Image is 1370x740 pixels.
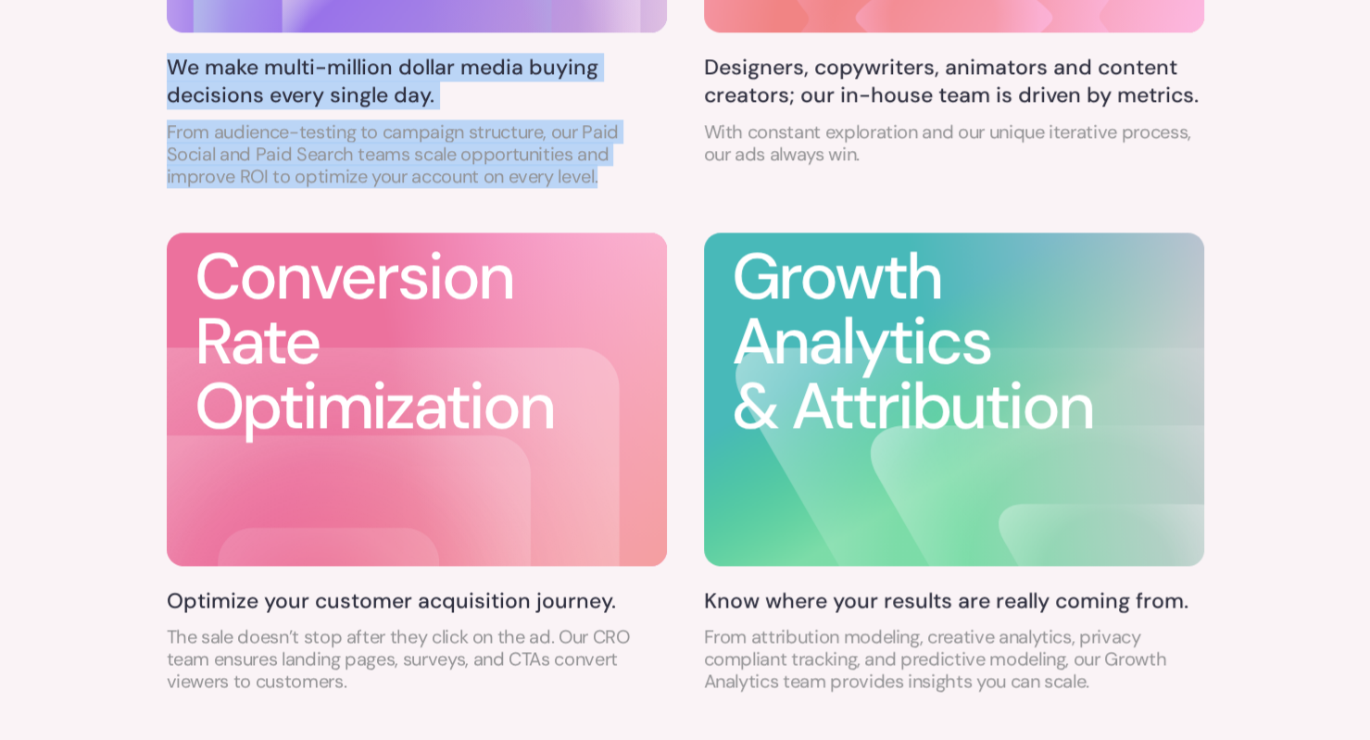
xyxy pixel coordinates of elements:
[732,245,1204,439] h3: Growth Analytics & Attribution
[704,120,1204,165] p: With constant exploration and our unique iterative process, our ads always win.
[167,120,667,187] p: From audience-testing to campaign structure, our Paid Social and Paid Search teams scale opportun...
[167,54,667,109] h5: We make multi-million dollar media buying decisions every single day.
[167,587,667,615] h5: Optimize your customer acquisition journey.
[167,625,667,692] p: The sale doesn’t stop after they click on the ad. Our CRO team ensures landing pages, surveys, an...
[195,245,554,439] h3: Conversion Rate Optimization
[704,54,1204,109] h5: Designers, copywriters, animators and content creators; our in-house team is driven by metrics.
[704,587,1204,615] h5: Know where your results are really coming from.
[704,625,1204,692] p: From attribution modeling, creative analytics, privacy compliant tracking, and predictive modelin...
